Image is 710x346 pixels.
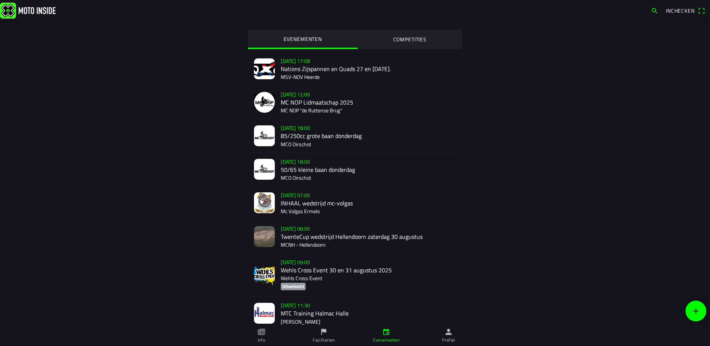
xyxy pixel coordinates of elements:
img: Ba4Di6B5ITZNvhKpd2BQjjiAQmsC0dfyG0JCHNTy.jpg [254,226,275,247]
ion-segment-button: EVENEMENTEN [248,30,358,49]
ion-label: Faciliteiten [313,337,335,343]
ion-icon: flag [320,328,328,336]
img: GmdhPuAHibeqhJsKIY2JiwLbclnkXaGSfbvBl2T8.png [254,92,275,113]
ion-label: Profiel [442,337,455,343]
a: [DATE] 18:0085/250cc grote baan donderdagMCO Oirschot [248,119,462,153]
ion-icon: person [444,328,453,336]
span: Inchecken [666,7,695,15]
a: [DATE] 09:00Wehls Cross Event 30 en 31 augustus 2025Wehls Cross EventUitverkocht [248,253,462,297]
img: CVVcb8K9Fdt4JO39ZzGQcmp2PkuOluitAtmR9KB1.jpg [254,159,275,180]
ion-label: Evenementen [373,337,400,343]
a: [DATE] 17:08Nations Zijspannen en Quads 27 en [DATE].MSV-NOV Heerde [248,52,462,86]
ion-icon: paper [257,328,266,336]
a: [DATE] 12:00MC NOP Lidmaatschap 2025MC NOP "de Ruttense Brug" [248,86,462,119]
a: Incheckenqr scanner [662,4,709,17]
a: search [647,4,662,17]
img: NjiQx2oG0izGHhcDltswXASSS5bIvUS0O2tCllGh.jpg [254,125,275,146]
ion-icon: calendar [382,328,390,336]
img: MYnGwVrkfdY5GMORvVfIyV8aIl5vFcLYBSNgmrVj.jpg [254,192,275,213]
a: [DATE] 08:00TwenteCup wedstrijd Hellendoorn zaterdag 30 augustusMCNH - Hellendoorn [248,220,462,253]
ion-segment-button: COMPETITIES [358,30,462,49]
img: B9uXB3zN3aqSbiJi7h2z0C2GTIv8Hi6QJ5DnzUq3.jpg [254,303,275,324]
a: [DATE] 18:0050/65 kleine baan donderdagMCO Oirschot [248,153,462,186]
a: [DATE] 11:30MTC Training Halmac Halle[PERSON_NAME] [248,297,462,330]
ion-label: Info [258,337,265,343]
img: wHOXRaN1xIfius6ZX1T36AcktzlB0WLjmySbsJVO.jpg [254,58,275,79]
a: [DATE] 07:00INHAAL wedstrijd mc-volgasMc Volgas Ermelo [248,186,462,220]
img: VqD64gSFQa07sXQ29HG3kmymFA4PMwN3nS6ewlsa.png [254,265,275,285]
ion-icon: add [691,307,700,315]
